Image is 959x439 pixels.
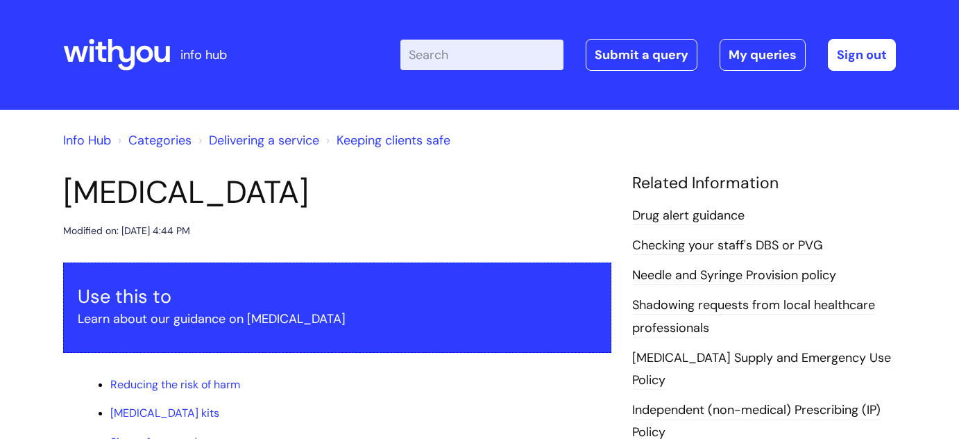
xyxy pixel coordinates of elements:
[632,349,891,390] a: [MEDICAL_DATA] Supply and Emergency Use Policy
[632,297,875,337] a: Shadowing requests from local healthcare professionals
[337,132,450,149] a: Keeping clients safe
[110,377,240,392] a: Reducing the risk of harm
[400,39,896,71] div: | -
[195,129,319,151] li: Delivering a service
[632,174,896,193] h4: Related Information
[632,237,823,255] a: Checking your staff's DBS or PVG
[110,406,219,420] a: [MEDICAL_DATA] kits
[323,129,450,151] li: Keeping clients safe
[632,267,836,285] a: Needle and Syringe Provision policy
[78,285,597,308] h3: Use this to
[632,207,745,225] a: Drug alert guidance
[180,44,227,66] p: info hub
[78,308,597,330] p: Learn about our guidance on [MEDICAL_DATA]
[828,39,896,71] a: Sign out
[128,132,192,149] a: Categories
[63,132,111,149] a: Info Hub
[720,39,806,71] a: My queries
[400,40,563,70] input: Search
[114,129,192,151] li: Solution home
[63,174,611,211] h1: [MEDICAL_DATA]
[586,39,697,71] a: Submit a query
[209,132,319,149] a: Delivering a service
[63,222,190,240] div: Modified on: [DATE] 4:44 PM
